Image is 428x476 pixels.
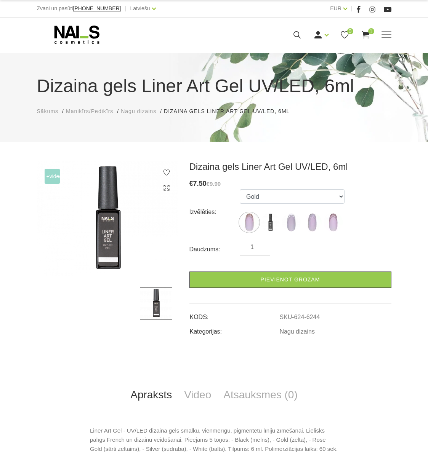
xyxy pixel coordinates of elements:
span: Sākums [37,108,59,114]
a: Latviešu [130,4,150,13]
span: | [351,4,353,13]
div: Izvēlēties: [189,206,240,218]
li: Dizaina gels Liner Art Gel UV/LED, 6ml [164,107,297,115]
a: Apraksts [124,382,178,407]
a: Nagu dizains [279,328,315,335]
s: €9.90 [207,180,221,187]
span: Nagu dizains [121,108,156,114]
div: Zvani un pasūti [37,4,121,13]
span: [PHONE_NUMBER] [73,5,121,11]
a: Atsauksmes (0) [217,382,304,407]
span: 0 [347,28,353,34]
h3: Dizaina gels Liner Art Gel UV/LED, 6ml [189,161,391,173]
a: Pievienot grozam [189,272,391,288]
span: € [189,180,193,187]
img: ... [303,213,322,232]
span: Manikīrs/Pedikīrs [66,108,113,114]
a: EUR [330,4,341,13]
p: Liner Art Gel - UV/LED dizaina gels smalku, vienmērīgu, pigmentētu līniju zīmēšanai. Lielisks pal... [90,426,338,454]
span: 1 [368,28,374,34]
img: ... [282,213,301,232]
a: Sākums [37,107,59,115]
img: ... [37,161,178,276]
span: | [125,4,126,13]
span: 7.50 [193,180,207,187]
img: ... [140,287,172,319]
a: SKU-624-6244 [279,314,320,321]
span: +Video [45,169,60,184]
a: Nagu dizains [121,107,156,115]
td: KODS: [189,307,279,322]
a: 0 [340,30,349,40]
img: ... [261,213,280,232]
h1: Dizaina gels Liner Art Gel UV/LED, 6ml [37,72,391,100]
a: 1 [361,30,370,40]
img: ... [324,213,343,232]
a: Manikīrs/Pedikīrs [66,107,113,115]
td: Kategorijas: [189,322,279,336]
a: Video [178,382,217,407]
a: [PHONE_NUMBER] [73,6,121,11]
div: Daudzums: [189,243,240,256]
img: ... [240,213,259,232]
